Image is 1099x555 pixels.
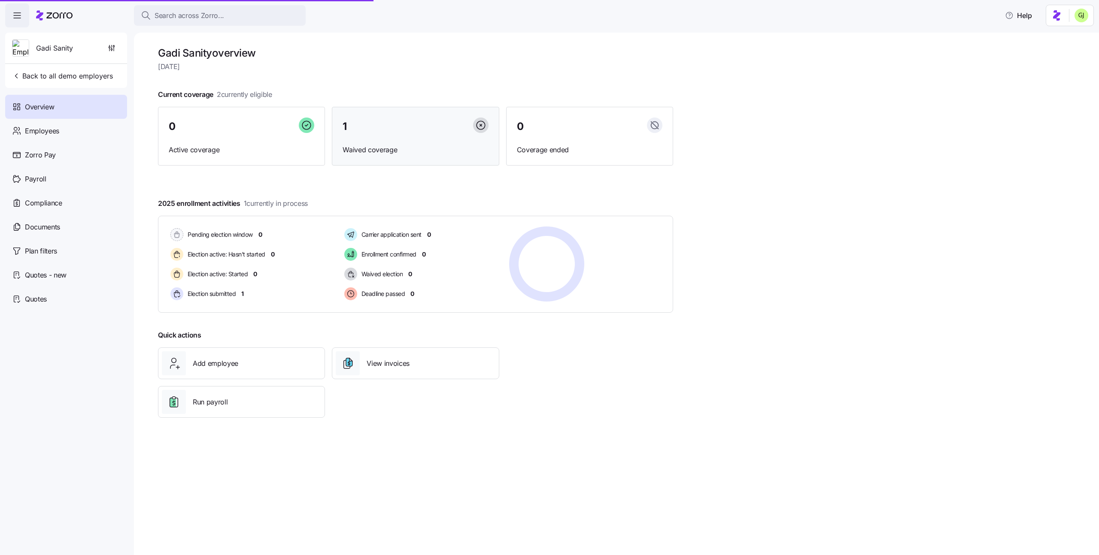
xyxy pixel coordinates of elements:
span: Active coverage [169,145,314,155]
span: View invoices [367,358,410,369]
span: 1 [241,290,244,298]
span: Waived election [359,270,403,278]
a: Payroll [5,167,127,191]
span: Enrollment confirmed [359,250,416,259]
span: Employees [25,126,59,136]
a: Quotes [5,287,127,311]
span: 1 currently in process [244,198,308,209]
span: Add employee [193,358,238,369]
span: 0 [253,270,257,278]
span: 0 [408,270,412,278]
span: Compliance [25,198,62,208]
span: 1 [343,121,347,132]
span: [DATE] [158,61,673,72]
span: 0 [427,230,431,239]
a: Quotes - new [5,263,127,287]
span: Pending election window [185,230,253,239]
span: Gadi Sanity [36,43,73,54]
span: Election submitted [185,290,236,298]
span: Deadline passed [359,290,405,298]
span: 2 currently eligible [217,89,272,100]
span: Search across Zorro... [155,10,224,21]
span: 0 [169,121,176,132]
span: Waived coverage [343,145,488,155]
span: Election active: Started [185,270,248,278]
span: Election active: Hasn't started [185,250,265,259]
span: Quotes - new [25,270,67,281]
span: 2025 enrollment activities [158,198,308,209]
span: 0 [517,121,524,132]
span: Back to all demo employers [12,71,113,81]
span: Current coverage [158,89,272,100]
span: Payroll [25,174,46,184]
a: Zorro Pay [5,143,127,167]
span: 0 [410,290,414,298]
span: Zorro Pay [25,150,56,160]
span: Documents [25,222,60,232]
a: Compliance [5,191,127,215]
span: 0 [258,230,262,239]
a: Overview [5,95,127,119]
img: Employer logo [12,40,29,57]
img: b91c5c9db8bb9f3387758c2d7cf845d3 [1075,9,1088,22]
a: Documents [5,215,127,239]
a: Plan filters [5,239,127,263]
button: Search across Zorro... [134,5,306,26]
span: Run payroll [193,397,228,407]
span: Overview [25,102,54,112]
span: Help [1005,10,1032,21]
span: Quick actions [158,330,201,341]
button: Help [998,7,1039,24]
h1: Gadi Sanity overview [158,46,673,60]
span: Quotes [25,294,47,305]
span: Plan filters [25,246,57,256]
span: 0 [422,250,426,259]
button: Back to all demo employers [9,67,116,84]
a: Employees [5,119,127,143]
span: 0 [271,250,275,259]
span: Carrier application sent [359,230,422,239]
span: Coverage ended [517,145,662,155]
